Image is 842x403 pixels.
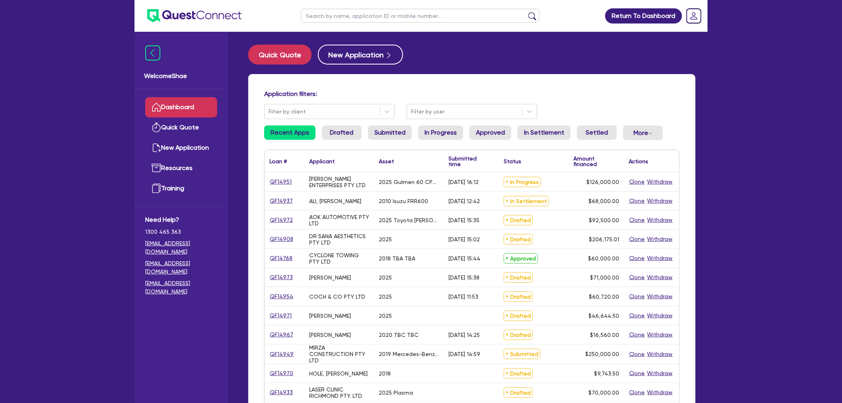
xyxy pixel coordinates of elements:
[269,196,293,205] a: QF14937
[647,235,673,244] button: Withdraw
[629,215,645,225] button: Clone
[379,236,392,243] div: 2025
[605,8,682,23] a: Return To Dashboard
[504,311,533,321] span: Drafted
[585,351,619,357] span: $250,000.00
[589,217,619,223] span: $92,500.00
[145,158,217,178] a: Resources
[629,196,645,205] button: Clone
[269,388,293,397] a: QF14933
[588,255,619,262] span: $60,000.00
[145,117,217,138] a: Quick Quote
[269,350,294,359] a: QF14949
[379,274,392,281] div: 2025
[448,179,479,185] div: [DATE] 16:12
[379,293,392,300] div: 2025
[309,313,351,319] div: [PERSON_NAME]
[152,184,161,193] img: training
[368,125,412,140] a: Submitted
[264,125,316,140] a: Recent Apps
[577,125,617,140] a: Settled
[448,255,480,262] div: [DATE] 15:44
[504,330,533,340] span: Drafted
[269,254,293,263] a: QF14768
[322,125,362,140] a: Drafted
[629,330,645,339] button: Clone
[629,235,645,244] button: Clone
[647,311,673,320] button: Withdraw
[379,351,439,357] div: 2019 Mercedes-Benz G-Class W463 G63 AMG
[379,370,391,377] div: 2018
[379,158,394,164] div: Asset
[504,196,549,206] span: In Settlement
[647,254,673,263] button: Withdraw
[248,45,312,65] button: Quick Quote
[589,198,619,204] span: $68,000.00
[504,215,533,225] span: Drafted
[629,273,645,282] button: Clone
[629,311,645,320] button: Clone
[145,279,217,296] a: [EMAIL_ADDRESS][DOMAIN_NAME]
[379,313,392,319] div: 2025
[504,158,521,164] div: Status
[629,177,645,186] button: Clone
[647,388,673,397] button: Withdraw
[590,274,619,281] span: $71,000.00
[264,90,680,98] h4: Application filters:
[470,125,511,140] a: Approved
[379,198,428,204] div: 2010 Isuzu FRR600
[448,198,480,204] div: [DATE] 12:42
[309,332,351,338] div: [PERSON_NAME]
[629,369,645,378] button: Clone
[589,293,619,300] span: $60,720.00
[309,214,369,227] div: AOK AUTOMOTIVE PTY LTD
[269,177,292,186] a: QF14951
[504,177,541,187] span: In Progress
[504,291,533,302] span: Drafted
[589,313,619,319] span: $46,644.50
[309,252,369,265] div: CYCLONE TOWING PTY LTD
[145,215,217,225] span: Need Help?
[589,236,619,243] span: $206,175.01
[573,156,619,167] div: Amount financed
[590,332,619,338] span: $16,560.00
[647,215,673,225] button: Withdraw
[587,179,619,185] span: $126,000.00
[145,97,217,117] a: Dashboard
[448,236,480,243] div: [DATE] 15:02
[145,228,217,236] span: 1300 465 363
[145,178,217,199] a: Training
[269,292,294,301] a: QF14954
[647,196,673,205] button: Withdraw
[589,389,619,396] span: $70,000.00
[504,349,540,359] span: Submitted
[309,274,351,281] div: [PERSON_NAME]
[647,273,673,282] button: Withdraw
[647,350,673,359] button: Withdraw
[448,293,478,300] div: [DATE] 11:53
[144,71,218,81] span: Welcome Shae
[684,6,704,26] a: Dropdown toggle
[629,350,645,359] button: Clone
[269,158,287,164] div: Loan #
[301,9,540,23] input: Search by name, application ID or mobile number...
[145,259,217,276] a: [EMAIL_ADDRESS][DOMAIN_NAME]
[504,387,533,398] span: Drafted
[145,138,217,158] a: New Application
[309,370,368,377] div: HOLE, [PERSON_NAME]
[647,292,673,301] button: Withdraw
[152,123,161,132] img: quick-quote
[248,45,318,65] a: Quick Quote
[147,9,242,22] img: quest-connect-logo-blue
[647,330,673,339] button: Withdraw
[448,351,480,357] div: [DATE] 14:59
[318,45,403,65] button: New Application
[448,274,479,281] div: [DATE] 15:38
[309,386,369,399] div: LASER CLINIC RICHMOND PTY. LTD.
[309,176,369,188] div: [PERSON_NAME] ENTERPRISES PTY LTD
[623,125,663,140] button: Dropdown toggle
[269,235,294,244] a: QF14908
[629,158,649,164] div: Actions
[379,255,415,262] div: 2018 TBA TBA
